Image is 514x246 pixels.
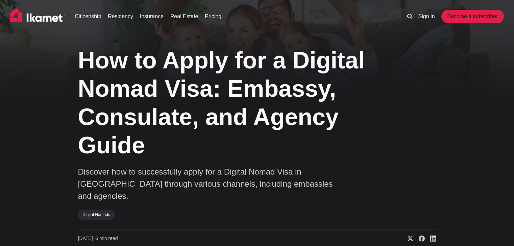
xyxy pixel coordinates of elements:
[108,12,133,21] a: Residency
[78,166,348,202] p: Discover how to successfully apply for a Digital Nomad Visa in [GEOGRAPHIC_DATA] through various ...
[441,10,504,23] a: Become a subscriber
[78,210,115,220] a: Digital Nomads
[75,12,101,21] a: Citizenship
[78,236,96,241] span: [DATE] ∙
[78,235,118,242] time: 6 min read
[425,235,436,242] a: Share on Linkedin
[170,12,198,21] a: Real Estate
[413,235,425,242] a: Share on Facebook
[10,8,66,25] img: Ikamet home
[205,12,221,21] a: Pricing
[140,12,164,21] a: Insurance
[402,235,413,242] a: Share on X
[418,12,435,21] a: Sign in
[78,46,369,159] h1: How to Apply for a Digital Nomad Visa: Embassy, Consulate, and Agency Guide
